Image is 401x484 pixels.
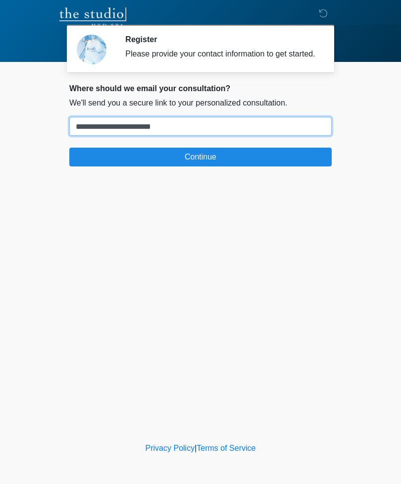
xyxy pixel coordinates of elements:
[125,48,317,60] div: Please provide your contact information to get started.
[69,148,332,166] button: Continue
[146,444,195,452] a: Privacy Policy
[197,444,255,452] a: Terms of Service
[195,444,197,452] a: |
[59,7,126,27] img: The Studio Med Spa Logo
[69,97,332,109] p: We'll send you a secure link to your personalized consultation.
[77,35,106,64] img: Agent Avatar
[125,35,317,44] h2: Register
[69,84,332,93] h2: Where should we email your consultation?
